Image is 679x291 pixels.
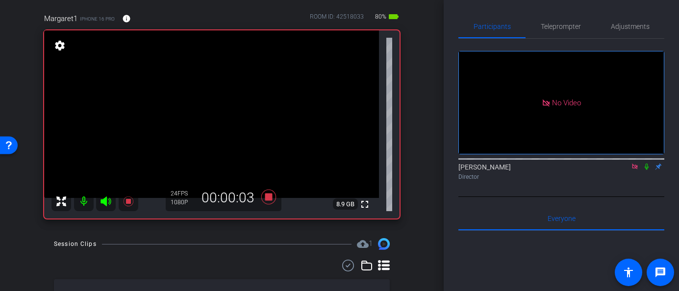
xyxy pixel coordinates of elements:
span: Destinations for your clips [357,238,373,250]
div: Session Clips [54,239,97,249]
span: 1 [369,239,373,248]
img: Session clips [378,238,390,250]
span: iPhone 16 Pro [80,15,115,23]
div: [PERSON_NAME] [458,162,664,181]
span: FPS [177,190,188,197]
mat-icon: accessibility [623,267,634,278]
mat-icon: message [654,267,666,278]
span: Adjustments [611,23,650,30]
span: Participants [474,23,511,30]
mat-icon: cloud_upload [357,238,369,250]
div: 24 [171,190,195,197]
mat-icon: fullscreen [359,198,371,210]
div: 1080P [171,198,195,206]
span: 8.9 GB [333,198,358,210]
mat-icon: info [122,14,131,23]
div: ROOM ID: 42518033 [310,12,364,26]
span: No Video [552,98,581,107]
span: 80% [374,9,388,24]
mat-icon: settings [53,40,67,51]
span: Teleprompter [541,23,581,30]
mat-icon: battery_std [388,11,400,23]
div: 00:00:03 [195,190,261,206]
div: Director [458,172,664,181]
span: Everyone [548,215,576,222]
span: Margaret1 [44,13,77,24]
